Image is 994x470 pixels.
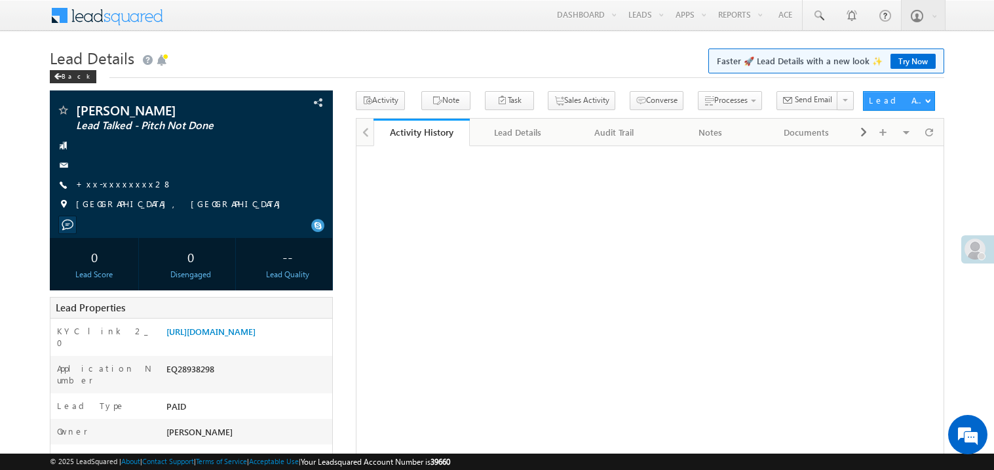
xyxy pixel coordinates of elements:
a: Audit Trail [566,119,662,146]
div: 0 [149,245,232,269]
span: Lead Talked - Pitch Not Done [76,119,252,132]
div: -- [246,245,329,269]
a: Documents [759,119,855,146]
a: Acceptable Use [249,457,299,465]
a: Terms of Service [196,457,247,465]
div: Lead Score [53,269,136,281]
a: Notes [662,119,759,146]
button: Note [421,91,470,110]
label: Application Number [57,362,153,386]
button: Activity [356,91,405,110]
a: Try Now [890,54,936,69]
span: Processes [714,95,748,105]
label: Owner [57,425,88,437]
a: Back [50,69,103,81]
div: Lead Quality [246,269,329,281]
a: About [121,457,140,465]
span: Your Leadsquared Account Number is [301,457,450,467]
span: Faster 🚀 Lead Details with a new look ✨ [717,54,936,68]
span: Send Email [795,94,832,106]
span: [PERSON_NAME] [76,104,252,117]
span: Lead Properties [56,301,125,314]
div: EQ28938298 [163,362,332,381]
div: Activity History [383,126,460,138]
div: Disengaged [149,269,232,281]
button: Send Email [776,91,838,110]
label: KYC link 2_0 [57,325,153,349]
span: 39660 [430,457,450,467]
span: © 2025 LeadSquared | | | | | [50,456,450,468]
span: Lead Details [50,47,134,68]
button: Task [485,91,534,110]
a: +xx-xxxxxxxx28 [76,178,172,189]
div: Lead Actions [869,94,925,106]
span: [GEOGRAPHIC_DATA], [GEOGRAPHIC_DATA] [76,198,287,211]
button: Lead Actions [863,91,935,111]
a: Lead Details [470,119,566,146]
a: Contact Support [142,457,194,465]
div: Documents [769,125,843,140]
span: [PERSON_NAME] [166,426,233,437]
div: Back [50,70,96,83]
button: Processes [698,91,762,110]
a: Activity History [373,119,470,146]
div: Audit Trail [577,125,651,140]
button: Sales Activity [548,91,615,110]
div: PAID [163,400,332,418]
div: Notes [673,125,747,140]
div: Lead Details [480,125,554,140]
label: Lead Type [57,400,125,412]
div: 0 [53,245,136,269]
button: Converse [630,91,683,110]
a: [URL][DOMAIN_NAME] [166,326,256,337]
